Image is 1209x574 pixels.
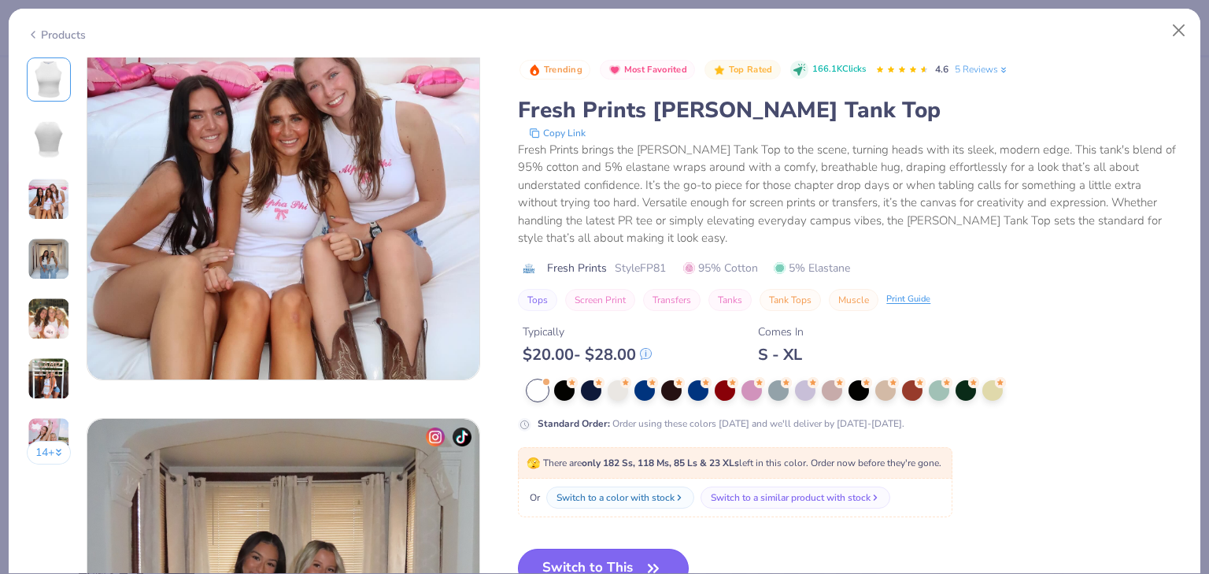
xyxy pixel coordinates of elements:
[524,125,590,141] button: copy to clipboard
[453,428,471,446] img: tiktok-icon.png
[760,289,821,311] button: Tank Tops
[600,60,695,80] button: Badge Button
[829,289,878,311] button: Muscle
[527,457,941,469] span: There are left in this color. Order now before they're gone.
[518,141,1182,247] div: Fresh Prints brings the [PERSON_NAME] Tank Top to the scene, turning heads with its sleek, modern...
[875,57,929,83] div: 4.6 Stars
[643,289,701,311] button: Transfers
[27,27,86,43] div: Products
[774,260,850,276] span: 5% Elastane
[608,64,621,76] img: Most Favorited sort
[758,324,804,340] div: Comes In
[28,238,70,280] img: User generated content
[556,491,675,505] div: Switch to a color with stock
[527,491,540,505] span: Or
[28,357,70,400] img: User generated content
[518,289,557,311] button: Tops
[538,417,904,431] div: Order using these colors [DATE] and we'll deliver by [DATE]-[DATE].
[523,345,652,365] div: $ 20.00 - $ 28.00
[886,293,930,306] div: Print Guide
[683,260,758,276] span: 95% Cotton
[711,491,871,505] div: Switch to a similar product with stock
[708,289,752,311] button: Tanks
[544,65,582,74] span: Trending
[30,120,68,158] img: Back
[547,260,607,276] span: Fresh Prints
[713,64,726,76] img: Top Rated sort
[615,260,666,276] span: Style FP81
[28,178,70,220] img: User generated content
[565,289,635,311] button: Screen Print
[935,63,948,76] span: 4.6
[538,417,610,430] strong: Standard Order :
[518,262,539,275] img: brand logo
[426,428,445,446] img: insta-icon.png
[519,60,590,80] button: Badge Button
[28,298,70,340] img: User generated content
[955,62,1009,76] a: 5 Reviews
[758,345,804,365] div: S - XL
[527,456,540,471] span: 🫣
[1164,16,1194,46] button: Close
[528,64,541,76] img: Trending sort
[729,65,773,74] span: Top Rated
[701,487,890,509] button: Switch to a similar product with stock
[624,65,687,74] span: Most Favorited
[582,457,739,469] strong: only 182 Ss, 118 Ms, 85 Ls & 23 XLs
[546,487,694,509] button: Switch to a color with stock
[28,417,70,460] img: User generated content
[27,441,72,465] button: 14+
[704,60,780,80] button: Badge Button
[518,95,1182,125] div: Fresh Prints [PERSON_NAME] Tank Top
[523,324,652,340] div: Typically
[812,63,866,76] span: 166.1K Clicks
[30,61,68,98] img: Front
